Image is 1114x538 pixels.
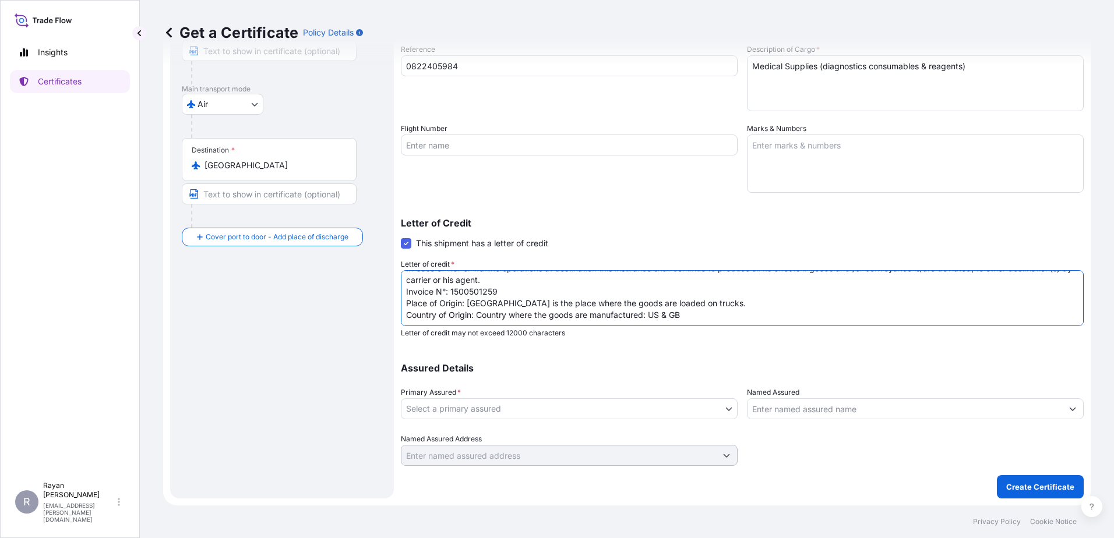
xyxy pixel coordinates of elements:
[1030,517,1077,526] a: Cookie Notice
[401,123,447,134] label: Flight Number
[182,183,357,204] input: Text to appear on certificate
[206,231,348,243] span: Cover port to door - Add place of discharge
[401,398,738,419] button: Select a primary assured
[747,387,799,398] label: Named Assured
[1006,481,1074,493] p: Create Certificate
[43,502,115,523] p: [EMAIL_ADDRESS][PERSON_NAME][DOMAIN_NAME]
[1062,398,1083,419] button: Show suggestions
[303,27,354,38] p: Policy Details
[43,481,115,500] p: Rayan [PERSON_NAME]
[401,328,1084,338] p: Letter of credit may not exceed 12000 characters
[406,403,501,415] span: Select a primary assured
[416,238,548,249] span: This shipment has a letter of credit
[973,517,1021,526] a: Privacy Policy
[748,398,1062,419] input: Assured Name
[10,70,130,93] a: Certificates
[182,228,363,246] button: Cover port to door - Add place of discharge
[182,94,263,115] button: Select transport
[163,23,298,42] p: Get a Certificate
[401,55,738,76] input: Enter booking reference
[401,363,1084,373] p: Assured Details
[198,98,208,110] span: Air
[38,47,68,58] p: Insights
[401,134,738,155] input: Enter name
[182,84,382,94] p: Main transport mode
[10,41,130,64] a: Insights
[401,259,454,270] label: Letter of credit
[205,160,342,171] input: Destination
[192,146,235,155] div: Destination
[716,445,737,466] button: Show suggestions
[401,433,482,445] label: Named Assured Address
[23,496,30,508] span: R
[401,387,461,398] span: Primary Assured
[747,123,806,134] label: Marks & Numbers
[997,475,1084,498] button: Create Certificate
[401,445,716,466] input: Named Assured Address
[401,218,1084,228] p: Letter of Credit
[38,76,82,87] p: Certificates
